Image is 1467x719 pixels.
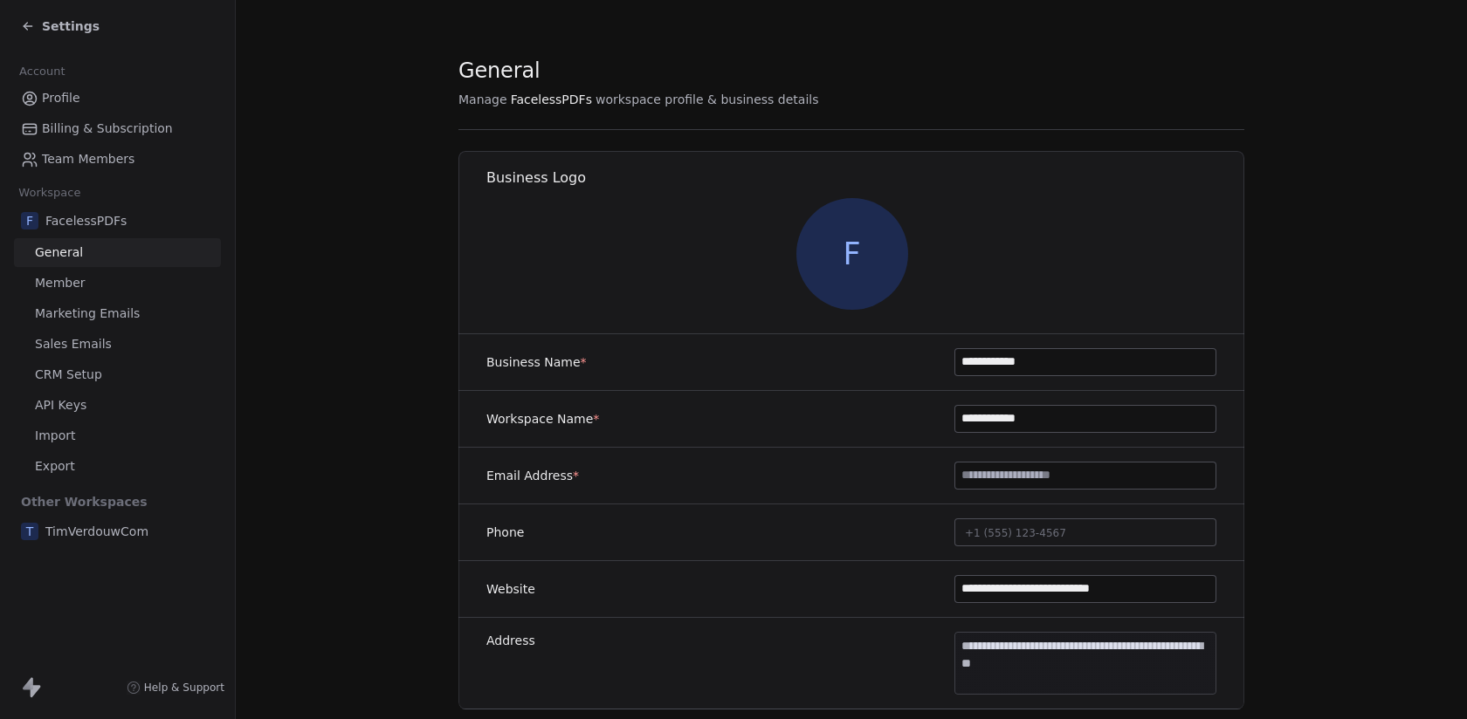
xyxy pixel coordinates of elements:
a: Profile [14,84,221,113]
span: API Keys [35,396,86,414]
span: Help & Support [144,681,224,695]
a: Help & Support [127,681,224,695]
span: Member [35,274,86,292]
a: Billing & Subscription [14,114,221,143]
span: CRM Setup [35,366,102,384]
span: Workspace [11,180,88,206]
a: General [14,238,221,267]
span: Account [11,58,72,85]
label: Business Name [486,353,587,371]
span: General [458,58,541,84]
span: T [21,523,38,540]
label: Workspace Name [486,410,599,428]
span: +1 (555) 123-4567 [965,527,1066,539]
a: Settings [21,17,100,35]
span: Marketing Emails [35,305,140,323]
a: CRM Setup [14,360,221,389]
span: Import [35,427,75,445]
label: Phone [486,524,524,541]
span: Profile [42,89,80,107]
span: Other Workspaces [14,488,155,516]
a: Member [14,269,221,298]
a: Marketing Emails [14,299,221,328]
a: Export [14,452,221,481]
span: FacelessPDFs [511,91,592,108]
a: API Keys [14,391,221,420]
span: Sales Emails [35,335,112,353]
span: Billing & Subscription [42,120,173,138]
span: F [21,212,38,229]
button: +1 (555) 123-4567 [954,518,1216,546]
a: Sales Emails [14,330,221,359]
span: TimVerdouwCom [45,523,148,540]
span: F [796,198,908,310]
span: General [35,243,83,262]
span: workspace profile & business details [596,91,819,108]
span: FacelessPDFs [45,212,127,229]
span: Settings [42,17,100,35]
a: Import [14,421,221,450]
span: Team Members [42,150,134,168]
a: Team Members [14,145,221,174]
span: Export [35,457,75,476]
h1: Business Logo [486,168,1245,188]
label: Address [486,632,535,649]
label: Website [486,580,535,598]
label: Email Address [486,467,579,484]
span: Manage [458,91,507,108]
